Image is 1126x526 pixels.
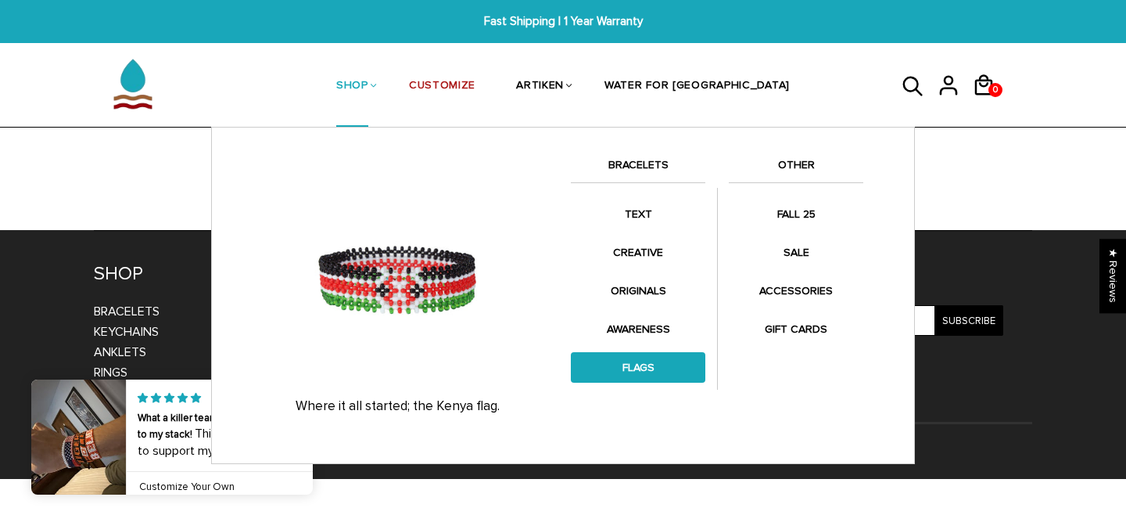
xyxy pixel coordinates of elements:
span: 0 [989,79,1002,101]
a: Bracelets [94,304,160,319]
a: SALE [729,237,863,268]
a: Anklets [94,344,146,360]
p: Where it all started; the Kenya flag. [239,398,555,414]
a: CREATIVE [571,237,705,268]
a: Keychains [94,324,159,340]
a: ORIGINALS [571,276,705,306]
a: ACCESSORIES [729,276,863,306]
h4: SHOP [94,262,302,286]
a: CUSTOMIZE [409,45,475,128]
a: 0 [972,102,1007,104]
a: TEXT [571,199,705,229]
a: ARTIKEN [516,45,564,128]
a: WATER FOR [GEOGRAPHIC_DATA] [604,45,790,128]
div: Click to open Judge.me floating reviews tab [1099,239,1126,313]
a: GIFT CARDS [729,314,863,344]
a: Rings [94,365,127,380]
a: BRACELETS [571,156,705,182]
a: SHOP [336,45,368,128]
span: Fast Shipping | 1 Year Warranty [347,13,779,31]
p: You don't have any items in your cart yet. [70,159,1056,179]
a: FLAGS [571,352,705,383]
a: FALL 25 [729,199,863,229]
a: OTHER [729,156,863,182]
input: Subscribe [934,305,1003,336]
a: AWARENESS [571,314,705,344]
